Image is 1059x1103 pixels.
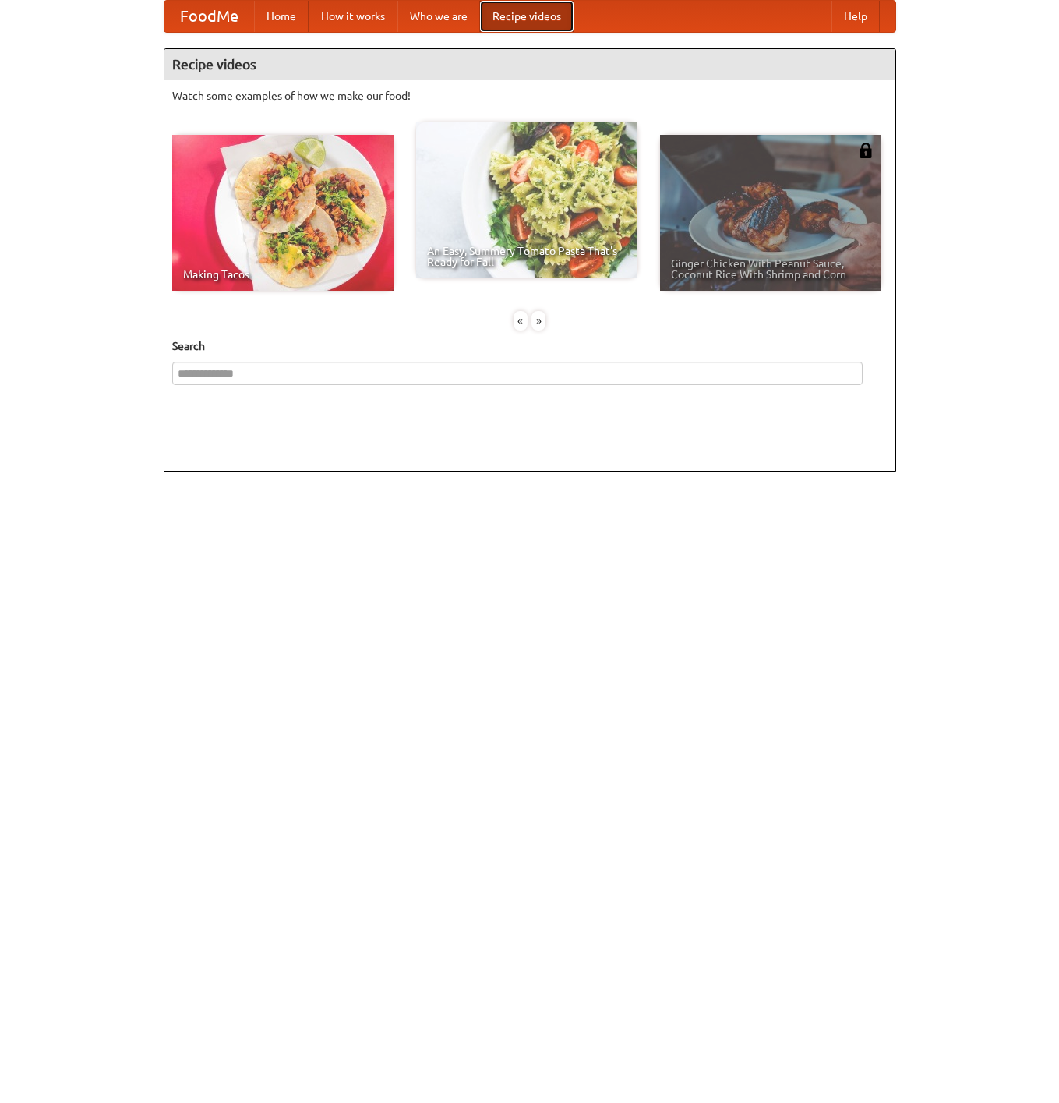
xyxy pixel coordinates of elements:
span: An Easy, Summery Tomato Pasta That's Ready for Fall [427,246,627,267]
a: How it works [309,1,397,32]
a: Making Tacos [172,135,394,291]
div: » [531,311,545,331]
h5: Search [172,338,888,354]
a: Help [831,1,880,32]
p: Watch some examples of how we make our food! [172,88,888,104]
span: Making Tacos [183,269,383,280]
img: 483408.png [858,143,874,158]
a: Who we are [397,1,480,32]
div: « [514,311,528,331]
a: Recipe videos [480,1,574,32]
a: FoodMe [164,1,254,32]
a: Home [254,1,309,32]
a: An Easy, Summery Tomato Pasta That's Ready for Fall [416,122,637,278]
h4: Recipe videos [164,49,895,80]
